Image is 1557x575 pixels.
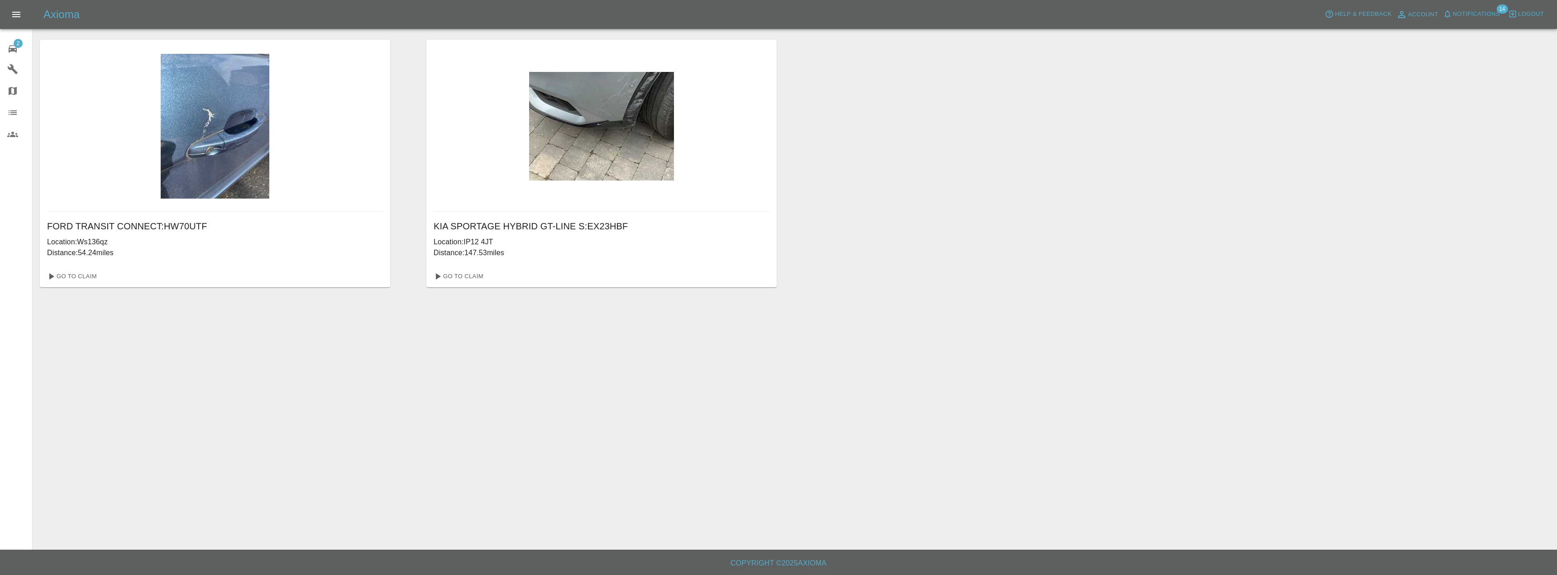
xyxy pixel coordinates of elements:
p: Location: IP12 4JT [434,237,769,247]
button: Help & Feedback [1323,7,1394,21]
h5: Axioma [43,7,80,22]
h6: KIA SPORTAGE HYBRID GT-LINE S : EX23HBF [434,219,769,233]
a: Go To Claim [43,269,99,284]
span: Account [1408,10,1438,20]
h6: Copyright © 2025 Axioma [7,557,1550,570]
button: Open drawer [5,4,27,25]
button: Logout [1506,7,1546,21]
span: Help & Feedback [1335,9,1391,19]
h6: FORD TRANSIT CONNECT : HW70UTF [47,219,383,233]
button: Notifications [1441,7,1502,21]
span: 2 [14,39,23,48]
p: Distance: 147.53 miles [434,247,769,258]
span: 14 [1496,5,1508,14]
span: Notifications [1453,9,1500,19]
p: Location: Ws136qz [47,237,383,247]
a: Account [1394,7,1441,22]
a: Go To Claim [430,269,486,284]
p: Distance: 54.24 miles [47,247,383,258]
span: Logout [1518,9,1544,19]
